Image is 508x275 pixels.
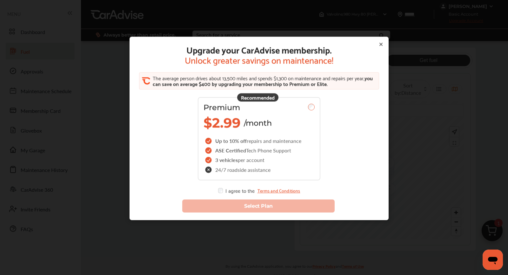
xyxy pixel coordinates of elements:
[153,73,364,82] span: The average person drives about 13,500 miles and spends $1,300 on maintenance and repairs per year,
[204,114,241,131] span: $2.99
[215,137,247,144] span: Up to 10% off
[483,250,503,270] iframe: Button to launch messaging window
[142,77,150,85] img: CA_CheckIcon.cf4f08d4.svg
[218,188,300,193] div: I agree to the
[215,156,238,163] span: 3 vehicles
[257,188,300,193] a: Terms and Conditions
[185,44,333,54] span: Upgrade your CarAdvise membership.
[238,156,264,163] span: per account
[237,93,278,101] div: Recommended
[205,147,213,154] img: checkIcon.6d469ec1.svg
[244,118,272,127] span: /month
[205,157,213,163] img: checkIcon.6d469ec1.svg
[246,147,291,154] span: Tech Phone Support
[185,54,333,65] span: Unlock greater savings on maintenance!
[215,167,271,172] span: 24/7 roadside assistance
[205,138,213,144] img: checkIcon.6d469ec1.svg
[215,147,246,154] span: ASE Certified
[153,73,373,88] span: you can save on average $400 by upgrading your membership to Premium or Elite.
[204,103,240,112] span: Premium
[205,166,213,173] img: check-cross-icon.c68f34ea.svg
[247,137,301,144] span: repairs and maintenance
